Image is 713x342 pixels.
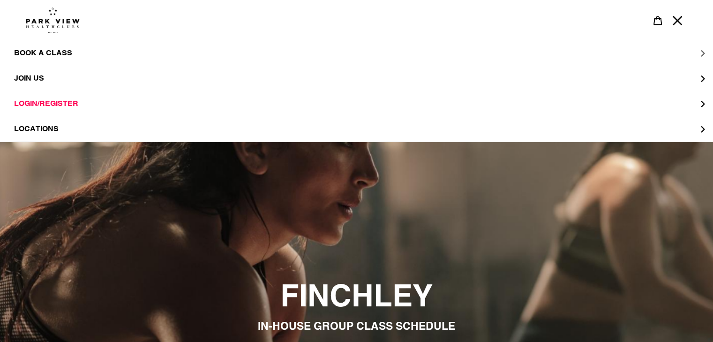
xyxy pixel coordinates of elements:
[668,10,687,30] button: Menu
[26,7,80,33] img: Park view health clubs is a gym near you.
[14,74,44,83] span: JOIN US
[14,99,78,108] span: LOGIN/REGISTER
[14,124,59,134] span: LOCATIONS
[258,319,455,332] span: IN-HOUSE GROUP CLASS SCHEDULE
[14,48,72,57] span: BOOK A CLASS
[101,277,612,314] h2: FINCHLEY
